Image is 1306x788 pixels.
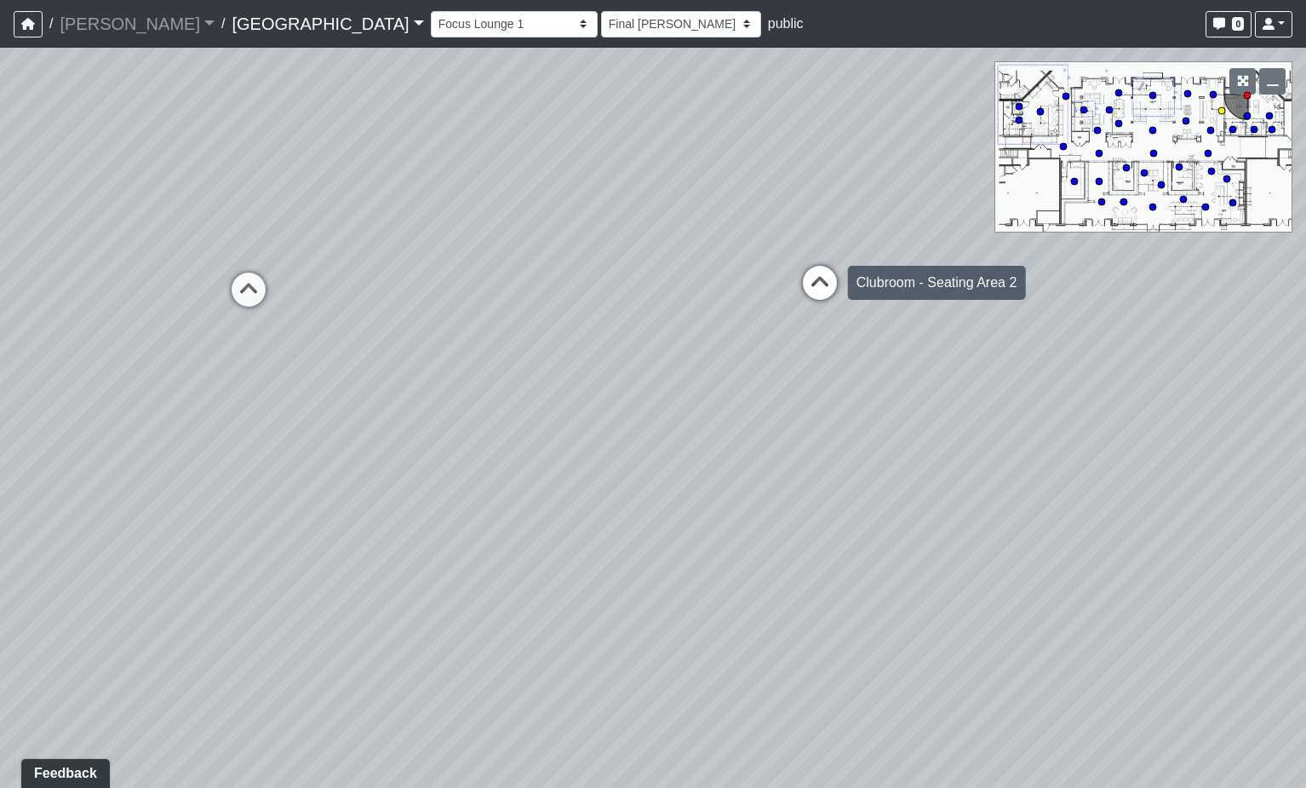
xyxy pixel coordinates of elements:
[1232,17,1244,31] span: 0
[60,7,215,41] a: [PERSON_NAME]
[1206,11,1252,37] button: 0
[13,754,113,788] iframe: Ybug feedback widget
[215,7,232,41] span: /
[232,7,423,41] a: [GEOGRAPHIC_DATA]
[768,16,804,31] span: public
[43,7,60,41] span: /
[848,266,1026,300] div: Clubroom - Seating Area 2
